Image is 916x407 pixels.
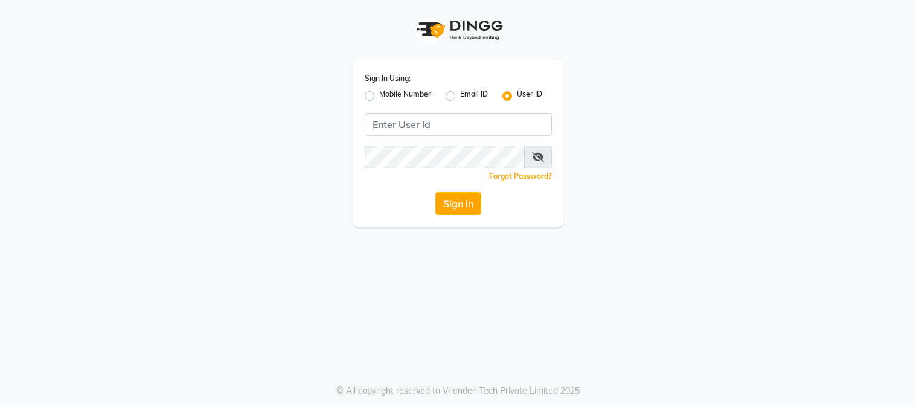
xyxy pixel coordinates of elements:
input: Username [365,146,525,168]
label: Sign In Using: [365,73,411,84]
label: User ID [517,89,542,103]
label: Email ID [460,89,488,103]
img: logo1.svg [410,12,507,48]
label: Mobile Number [379,89,431,103]
a: Forgot Password? [489,171,552,181]
input: Username [365,113,552,136]
button: Sign In [435,192,481,215]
